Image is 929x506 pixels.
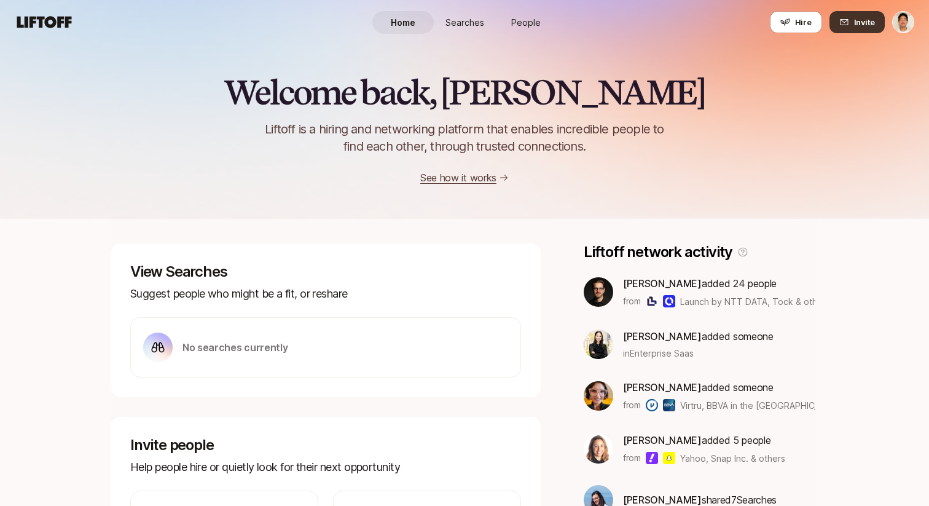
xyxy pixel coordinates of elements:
span: Invite [854,16,875,28]
h2: Welcome back, [PERSON_NAME] [224,74,705,111]
button: Invite [829,11,885,33]
span: Home [391,16,415,29]
img: ACg8ocLkLr99FhTl-kK-fHkDFhetpnfS0fTAm4rmr9-oxoZ0EDUNs14=s160-c [584,277,613,307]
button: Hire [770,11,822,33]
p: added 5 people [623,432,785,448]
a: People [495,11,557,34]
p: Liftoff is a hiring and networking platform that enables incredible people to find each other, th... [245,121,684,155]
p: Help people hire or quietly look for their next opportunity [130,459,521,476]
img: BBVA in the USA [663,399,675,411]
p: No searches currently [182,339,288,355]
span: [PERSON_NAME] [623,381,702,393]
p: from [623,294,641,309]
p: added someone [623,328,774,344]
p: Invite people [130,437,521,454]
img: Launch by NTT DATA [646,295,658,307]
span: People [511,16,541,29]
img: Jeremy Chen [893,12,914,33]
a: Searches [434,11,495,34]
p: View Searches [130,263,521,280]
button: Jeremy Chen [892,11,914,33]
span: Hire [795,16,812,28]
a: See how it works [420,172,496,184]
a: Home [372,11,434,34]
p: from [623,451,641,465]
span: Virtru, BBVA in the [GEOGRAPHIC_DATA] & others [680,399,815,412]
img: Snap Inc. [663,452,675,464]
img: Yahoo [646,452,658,464]
span: Yahoo, Snap Inc. & others [680,452,785,465]
span: in Enterprise Saas [623,347,694,360]
span: [PERSON_NAME] [623,330,702,342]
p: added someone [623,379,815,395]
span: [PERSON_NAME] [623,277,702,290]
span: Launch by NTT DATA, Tock & others [680,296,830,307]
img: 5b4e8e9c_3b7b_4d72_a69f_7f4659b27c66.jpg [584,434,613,464]
img: 3b893d23_f71f_49ef_92c0_e9bb1dd07a83.jpg [584,381,613,411]
img: af56f287_def7_404b_a6b8_d0cdc24f27c4.jpg [584,330,613,359]
img: Tock [663,295,675,307]
p: Suggest people who might be a fit, or reshare [130,285,521,302]
p: Liftoff network activity [584,243,732,261]
span: [PERSON_NAME] [623,434,702,446]
p: added 24 people [623,275,815,291]
span: Searches [445,16,484,29]
img: Virtru [646,399,658,411]
p: from [623,398,641,413]
span: [PERSON_NAME] [623,494,702,506]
